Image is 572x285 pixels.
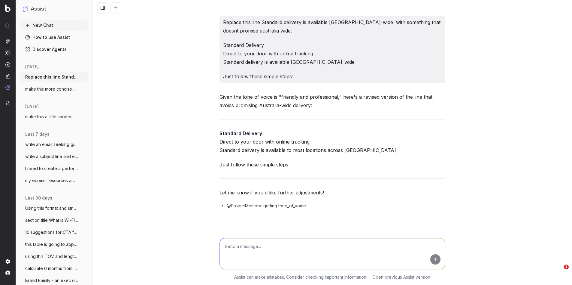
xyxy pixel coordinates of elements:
[25,86,78,92] span: make this more concise and clear: Hi Mar
[5,50,10,55] img: Intelligence
[25,241,78,247] span: this table is going to appear on a [PERSON_NAME]
[23,6,28,12] img: Assist
[5,259,10,264] img: Setting
[5,39,10,44] img: Analytics
[20,140,88,149] button: write an email seeking giodance from HR:
[20,84,88,94] button: make this more concise and clear: Hi Mar
[23,5,85,13] button: Assist
[20,264,88,273] button: calculate 6 months from [DATE]
[223,41,442,66] p: Standard Delivery Direct to your door with online tracking Standard delivery is available [GEOGRA...
[219,188,445,197] p: Let me know if you'd like further adjustments!
[25,205,78,211] span: Using this format and structure and tone
[20,252,88,261] button: using this TOV and length: Cold snap? No
[25,195,52,201] span: last 30 days
[20,33,88,42] a: How to use Assist
[25,277,78,283] span: Brand Family - an exec overview: D AT T
[219,160,445,169] p: Just follow these simple steps:
[25,114,78,120] span: make this a little shorter - Before brin
[564,265,569,269] span: 1
[25,74,78,80] span: Replace this line Standard delivery is a
[20,203,88,213] button: Using this format and structure and tone
[5,85,10,90] img: Assist
[20,164,88,173] button: I need to create a performance review sc
[25,217,78,223] span: section title What is Wi-Fi 7? Wi-Fi 7 (
[25,141,78,147] span: write an email seeking giodance from HR:
[552,265,566,279] iframe: Intercom live chat
[219,93,445,110] p: Given the tone of voice is "friendly and professional," here's a revised version of the line that...
[219,129,445,154] p: Direct to your door with online tracking Standard delivery is available to most locations across ...
[31,5,46,13] h1: Assist
[20,215,88,225] button: section title What is Wi-Fi 7? Wi-Fi 7 (
[5,74,10,79] img: Studio
[20,228,88,237] button: 10 suggestions for CTA for link to windo
[223,18,442,35] p: Replace this line Standard delivery is available [GEOGRAPHIC_DATA]-wide with something that doesn...
[20,72,88,82] button: Replace this line Standard delivery is a
[20,152,88,161] button: write a subject line and email to our se
[25,265,78,271] span: calculate 6 months from [DATE]
[25,229,78,235] span: 10 suggestions for CTA for link to windo
[25,104,39,110] span: [DATE]
[5,62,10,67] img: Activation
[20,240,88,249] button: this table is going to appear on a [PERSON_NAME]
[25,178,78,184] span: my ecomm resources are thin. for big eve
[5,271,10,275] img: My account
[372,274,430,280] a: Open previous Assist version
[20,45,88,54] a: Discover Agents
[25,131,50,137] span: last 7 days
[20,112,88,122] button: make this a little shorter - Before brin
[227,203,306,209] span: @ProjectMemory: getting tone_of_voice
[219,130,262,136] strong: Standard Delivery
[25,253,78,259] span: using this TOV and length: Cold snap? No
[25,64,39,70] span: [DATE]
[223,72,442,81] p: Just follow these simple steps:
[6,101,10,105] img: Switch project
[25,166,78,172] span: I need to create a performance review sc
[234,274,367,280] p: Assist can make mistakes. Consider checking important information.
[5,5,11,12] img: Botify logo
[20,20,88,30] button: New Chat
[20,176,88,185] button: my ecomm resources are thin. for big eve
[25,153,78,160] span: write a subject line and email to our se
